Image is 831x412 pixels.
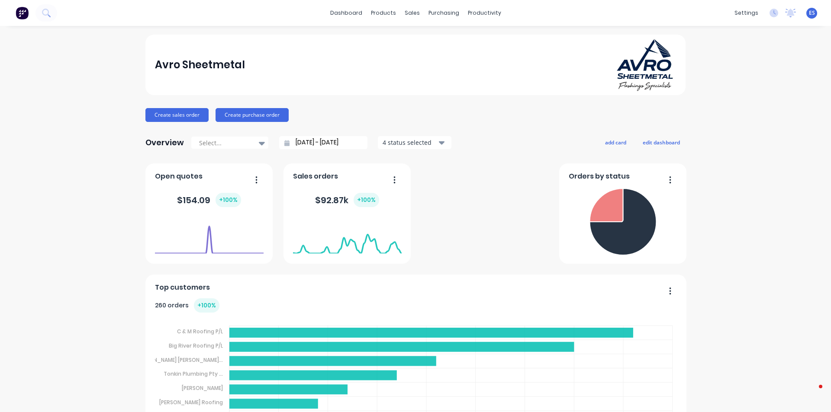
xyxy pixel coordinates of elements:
[169,342,223,349] tspan: Big River Roofing P/L
[182,384,223,392] tspan: [PERSON_NAME]
[464,6,506,19] div: productivity
[16,6,29,19] img: Factory
[326,6,367,19] a: dashboard
[216,108,289,122] button: Create purchase order
[615,38,676,92] img: Avro Sheetmetal
[378,136,451,149] button: 4 status selected
[155,298,219,313] div: 260 orders
[293,171,338,182] span: Sales orders
[730,6,763,19] div: settings
[802,383,822,403] iframe: Intercom live chat
[599,137,632,148] button: add card
[164,370,223,377] tspan: Tonkin Plumbing Pty ...
[354,193,379,207] div: + 100 %
[315,193,379,207] div: $ 92.87k
[155,171,203,182] span: Open quotes
[177,328,223,335] tspan: C & M Roofing P/L
[367,6,400,19] div: products
[424,6,464,19] div: purchasing
[383,138,437,147] div: 4 status selected
[145,108,209,122] button: Create sales order
[155,56,245,73] div: Avro Sheetmetal
[216,193,241,207] div: + 100 %
[155,282,210,293] span: Top customers
[400,6,424,19] div: sales
[809,9,815,17] span: ES
[177,193,241,207] div: $ 154.09
[159,399,223,406] tspan: [PERSON_NAME] Roofing
[569,171,630,182] span: Orders by status
[135,356,223,363] tspan: [PERSON_NAME] [PERSON_NAME]...
[637,137,686,148] button: edit dashboard
[145,134,184,151] div: Overview
[194,298,219,313] div: + 100 %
